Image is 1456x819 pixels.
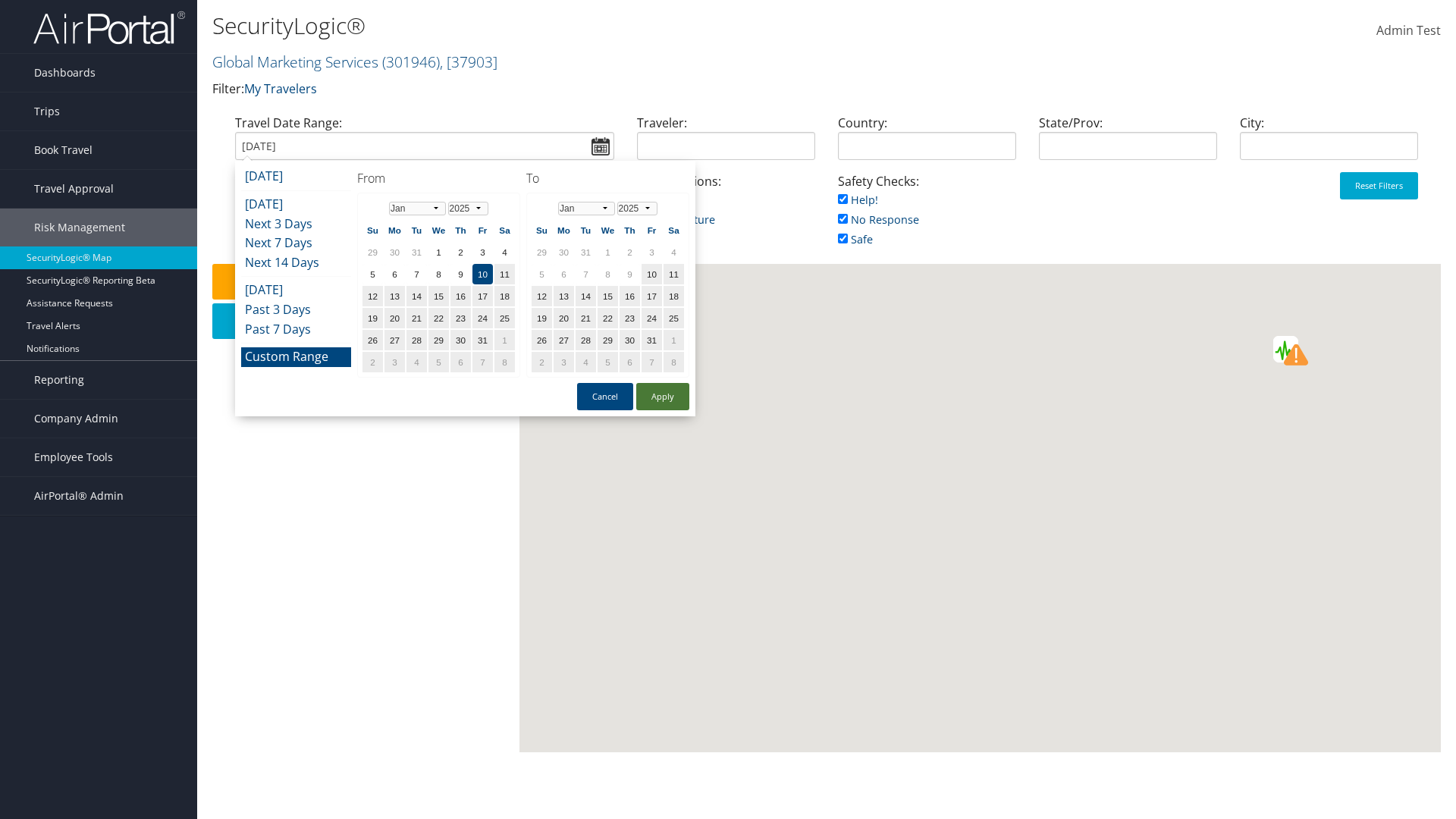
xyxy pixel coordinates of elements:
td: 31 [642,330,662,350]
div: Red earthquake alert (Magnitude 6M, Depth:8km) in Afghanistan 31/08/2025 19:17 UTC, 270 thousand ... [1273,337,1298,362]
th: Th [620,220,640,240]
button: Reset Filters [1340,172,1418,199]
li: Next 3 Days [241,215,351,234]
span: Admin Test [1376,22,1441,39]
li: [DATE] [241,195,351,215]
span: ( 301946 ) [382,52,440,72]
td: 31 [406,242,427,262]
td: 1 [598,242,618,262]
button: Safety Check [212,264,512,300]
span: Reporting [34,361,84,399]
td: 27 [554,330,574,350]
td: 30 [384,242,405,262]
h1: SecurityLogic® [212,10,1031,42]
div: Green earthquake alert (Magnitude 4.5M, Depth:10km) in Afghanistan 31/08/2025 19:38 UTC, 16.3 mil... [1274,338,1298,362]
td: 31 [576,242,596,262]
td: 6 [620,352,640,372]
li: Custom Range [241,347,351,367]
td: 8 [598,264,618,284]
a: No Response [838,212,919,227]
td: 6 [450,352,471,372]
span: Travel Approval [34,170,114,208]
span: Trips [34,93,60,130]
td: 17 [642,286,662,306]
div: 0 Travelers [212,345,519,374]
td: 3 [384,352,405,372]
td: 30 [450,330,471,350]
td: 17 [472,286,493,306]
li: [DATE] [241,167,351,187]
li: Past 7 Days [241,320,351,340]
div: Green earthquake alert (Magnitude 4.7M, Depth:10km) in Afghanistan 01/09/2025 02:43 UTC, 11.6 mil... [1274,337,1298,361]
span: Book Travel [34,131,93,169]
span: Risk Management [34,209,125,246]
td: 29 [362,242,383,262]
td: 7 [642,352,662,372]
td: 23 [450,308,471,328]
td: 7 [406,264,427,284]
td: 16 [450,286,471,306]
button: Apply [636,383,689,410]
span: Dashboards [34,54,96,92]
li: Past 3 Days [241,300,351,320]
td: 6 [384,264,405,284]
td: 7 [472,352,493,372]
td: 24 [472,308,493,328]
td: 31 [472,330,493,350]
td: 1 [428,242,449,262]
th: Th [450,220,471,240]
td: 21 [576,308,596,328]
td: 30 [620,330,640,350]
div: Travel Date Range: [224,114,626,172]
td: 29 [532,242,552,262]
th: Su [532,220,552,240]
td: 23 [620,308,640,328]
button: Download Report [212,303,512,339]
td: 3 [554,352,574,372]
li: Next 14 Days [241,253,351,273]
td: 21 [406,308,427,328]
td: 13 [554,286,574,306]
div: Traveler: [626,114,827,172]
th: Fr [472,220,493,240]
td: 22 [598,308,618,328]
td: 14 [576,286,596,306]
td: 8 [664,352,684,372]
td: 5 [598,352,618,372]
td: 19 [362,308,383,328]
th: Sa [494,220,515,240]
td: 8 [428,264,449,284]
h4: To [526,170,689,187]
td: 28 [406,330,427,350]
td: 2 [620,242,640,262]
th: Fr [642,220,662,240]
a: My Travelers [244,80,317,97]
li: [DATE] [241,281,351,300]
td: 9 [450,264,471,284]
th: Tu [406,220,427,240]
td: 6 [554,264,574,284]
td: 5 [362,264,383,284]
td: 11 [664,264,684,284]
div: Trip Locations: [626,172,827,244]
td: 26 [362,330,383,350]
td: 28 [576,330,596,350]
td: 5 [532,264,552,284]
td: 9 [620,264,640,284]
td: 27 [384,330,405,350]
a: Global Marketing Services [212,52,497,72]
td: 8 [494,352,515,372]
td: 20 [554,308,574,328]
td: 10 [472,264,493,284]
td: 18 [664,286,684,306]
td: 12 [362,286,383,306]
td: 1 [664,330,684,350]
td: 25 [664,308,684,328]
td: 2 [532,352,552,372]
td: 18 [494,286,515,306]
span: Employee Tools [34,438,113,476]
span: Company Admin [34,400,118,438]
td: 16 [620,286,640,306]
td: 24 [642,308,662,328]
td: 2 [450,242,471,262]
